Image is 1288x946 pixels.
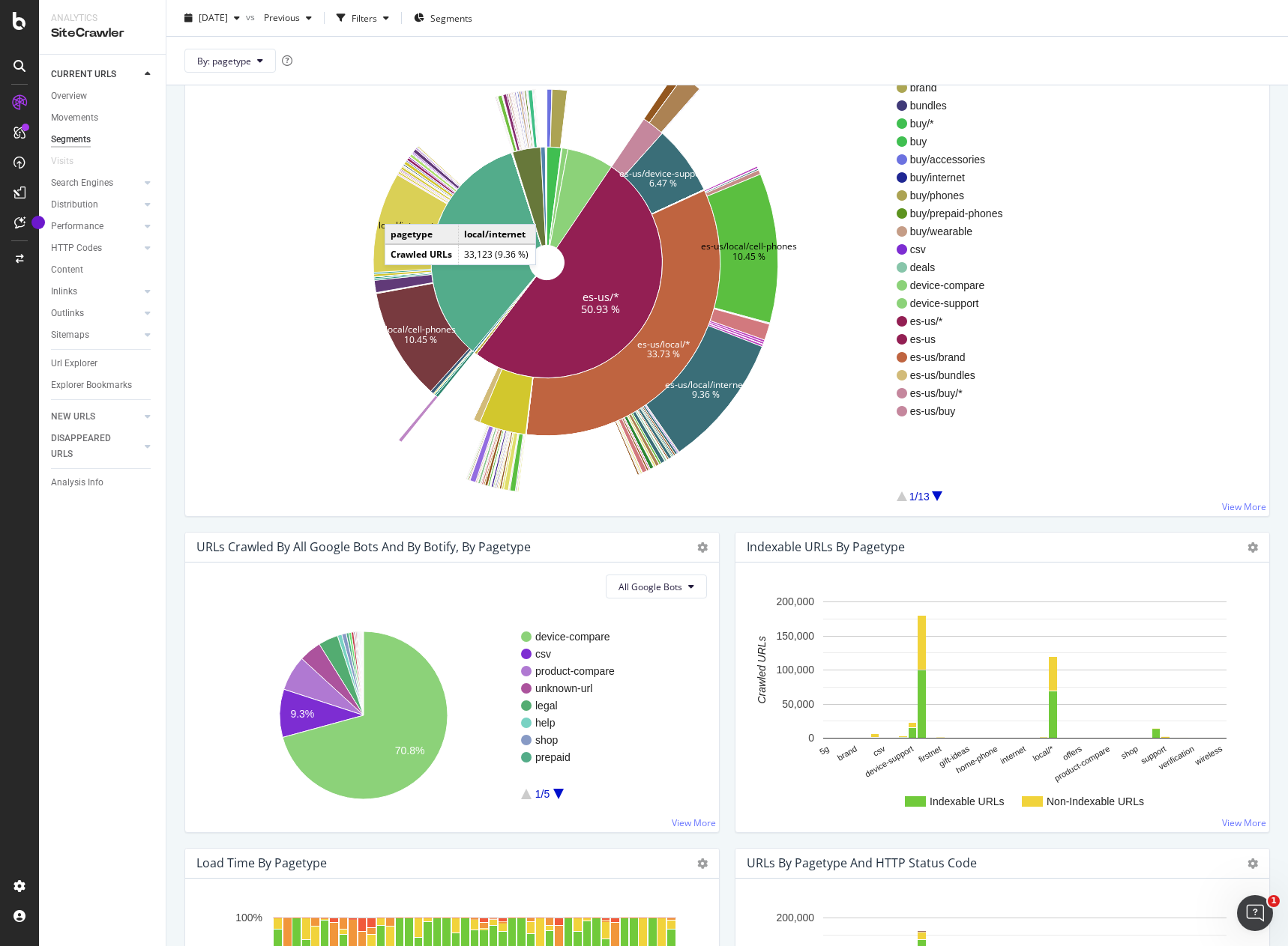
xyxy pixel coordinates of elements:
[379,219,434,231] text: local/internet
[747,853,977,873] h4: URLs by pagetype and HTTP Status Code
[51,356,155,372] a: Url Explorer
[385,244,459,264] td: Crawled URLs
[535,700,558,712] text: legal
[535,648,551,660] text: csv
[258,6,318,30] button: Previous
[910,332,1003,347] span: es-us
[51,378,155,393] a: Explorer Bookmarks
[917,744,943,764] text: firstnet
[808,733,814,745] text: 0
[51,175,140,191] a: Search Engines
[51,431,127,462] div: DISAPPEARED URLS
[235,912,262,924] text: 100%
[196,537,531,557] h4: URLs Crawled by All Google Bots and by Botify, by pagetype
[51,378,132,393] div: Explorer Bookmarks
[747,586,1252,820] svg: A chart.
[910,296,1003,311] span: device-support
[51,67,140,82] a: CURRENT URLS
[871,744,887,758] text: csv
[51,219,103,234] div: Performance
[647,348,680,360] text: 33.73 %
[51,154,73,169] div: Visits
[51,110,98,126] div: Movements
[1031,744,1056,763] text: local/*
[535,631,610,643] text: device-compare
[937,744,971,768] text: gift-ideas
[910,134,1003,149] span: buy
[51,327,140,343] a: Sitemaps
[665,378,746,390] text: es-us/local/internet
[535,682,592,694] text: unknown-url
[910,386,1003,401] span: es-us/buy/*
[910,206,1003,221] span: buy/prepaid-phones
[1047,795,1144,807] text: Non-Indexable URLs
[649,177,677,189] text: 6.47 %
[51,356,97,372] div: Url Explorer
[930,795,1005,807] text: Indexable URLs
[1139,744,1167,765] text: support
[51,175,113,191] div: Search Engines
[581,302,620,316] text: 50.93 %
[1268,895,1280,907] span: 1
[459,225,535,244] td: local/internet
[776,596,814,608] text: 200,000
[954,744,999,774] text: home-phone
[459,244,535,264] td: 33,123 (9.36 %)
[697,542,708,553] i: Options
[430,11,472,24] span: Segments
[909,489,930,504] div: 1/13
[51,88,155,104] a: Overview
[51,327,89,343] div: Sitemaps
[197,610,702,820] svg: A chart.
[51,219,140,234] a: Performance
[51,409,95,425] div: NEW URLS
[352,11,377,24] div: Filters
[1222,816,1266,829] a: View More
[395,745,425,757] text: 70.8%
[246,10,258,22] span: vs
[51,409,140,425] a: NEW URLS
[910,278,1003,293] span: device-compare
[701,240,797,252] text: es-us/local/cell-phones
[51,284,77,300] div: Inlinks
[535,788,550,800] text: 1/5
[51,197,98,213] div: Distribution
[776,912,814,924] text: 200,000
[51,306,84,321] div: Outlinks
[51,67,116,82] div: CURRENT URLS
[1061,744,1083,762] text: offers
[1248,858,1258,869] i: Options
[619,580,682,593] span: All Google Bots
[51,240,140,256] a: HTTP Codes
[910,368,1003,383] span: es-us/bundles
[672,816,716,829] a: View More
[910,314,1003,329] span: es-us/*
[910,80,1003,95] span: brand
[535,717,556,729] text: help
[1119,744,1140,760] text: shop
[51,262,83,278] div: Content
[836,744,858,762] text: brand
[199,11,228,24] span: 2025 Oct. 5th
[864,744,915,778] text: device-support
[51,197,140,213] a: Distribution
[51,12,154,25] div: Analytics
[51,240,102,256] div: HTTP Codes
[910,116,1003,131] span: buy/*
[51,284,140,300] a: Inlinks
[747,537,905,557] h4: Indexable URLs by pagetype
[910,188,1003,203] span: buy/phones
[782,698,814,710] text: 50,000
[999,744,1027,765] text: internet
[51,88,87,104] div: Overview
[1222,500,1266,513] a: View More
[692,387,720,400] text: 9.36 %
[404,333,437,345] text: 10.45 %
[51,154,88,169] a: Visits
[1053,744,1111,783] text: product-compare
[51,132,155,148] a: Segments
[51,25,154,42] div: SiteCrawler
[51,110,155,126] a: Movements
